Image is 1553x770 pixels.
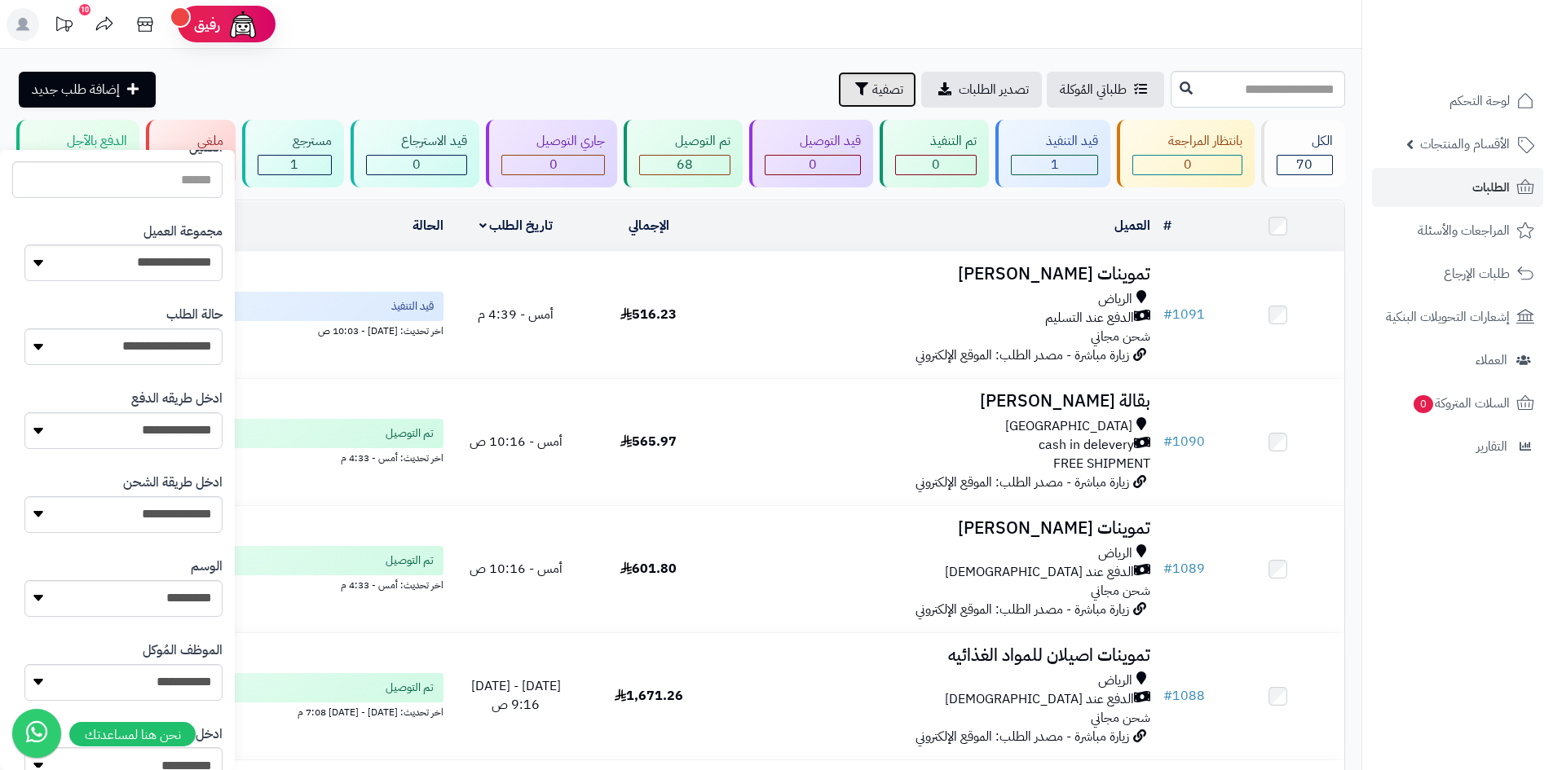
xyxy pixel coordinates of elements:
[1372,211,1543,250] a: المراجعات والأسئلة
[479,216,554,235] a: تاريخ الطلب
[189,139,223,157] label: العميل
[765,132,861,151] div: قيد التوصيل
[227,8,259,41] img: ai-face.png
[945,563,1134,582] span: الدفع عند [DEMOGRAPHIC_DATA]
[1372,384,1543,423] a: السلات المتروكة0
[413,155,421,174] span: 0
[502,156,604,174] div: 0
[258,132,332,151] div: مسترجع
[1163,686,1205,706] a: #1088
[1163,559,1205,579] a: #1089
[1045,309,1134,328] span: الدفع عند التسليم
[143,222,223,241] label: مجموعة العميل
[1091,327,1150,346] span: شحن مجاني
[620,120,745,187] a: تم التوصيل 68
[1091,581,1150,601] span: شحن مجاني
[1372,427,1543,466] a: التقارير
[620,432,677,451] span: 565.97
[143,120,238,187] a: ملغي 0
[721,646,1150,665] h3: تموينات اصيلان للمواد الغذائيه
[478,305,554,324] span: أمس - 4:39 م
[1098,290,1132,309] span: الرياض
[1060,80,1127,99] span: طلباتي المُوكلة
[1163,432,1172,451] span: #
[896,156,976,174] div: 0
[1296,155,1313,174] span: 70
[1386,306,1510,328] span: إشعارات التحويلات البنكية
[413,216,443,235] a: الحالة
[1420,133,1510,156] span: الأقسام والمنتجات
[1091,708,1150,728] span: شحن مجاني
[915,473,1129,492] span: زيارة مباشرة - مصدر الطلب: الموقع الإلكتروني
[1258,120,1348,187] a: الكل70
[1011,132,1098,151] div: قيد التنفيذ
[19,72,156,108] a: إضافة طلب جديد
[13,120,143,187] a: الدفع بالآجل 0
[163,725,223,744] label: ادخل الدولة
[79,4,90,15] div: 10
[1372,254,1543,293] a: طلبات الإرجاع
[470,559,563,579] span: أمس - 10:16 ص
[131,389,223,408] label: ادخل طريقه الدفع
[915,600,1129,619] span: زيارة مباشرة - مصدر الطلب: الموقع الإلكتروني
[945,690,1134,709] span: الدفع عند [DEMOGRAPHIC_DATA]
[992,120,1114,187] a: قيد التنفيذ 1
[721,265,1150,284] h3: تموينات [PERSON_NAME]
[615,686,683,706] span: 1,671.26
[386,425,434,442] span: تم التوصيل
[1005,417,1132,436] span: [GEOGRAPHIC_DATA]
[915,345,1129,365] span: زيارة مباشرة - مصدر الطلب: الموقع الإلكتروني
[1039,436,1134,455] span: cash in delevery
[32,132,127,151] div: الدفع بالآجل
[43,8,84,45] a: تحديثات المنصة
[1114,216,1150,235] a: العميل
[1163,305,1205,324] a: #1091
[721,519,1150,538] h3: تموينات [PERSON_NAME]
[386,680,434,696] span: تم التوصيل
[1418,219,1510,242] span: المراجعات والأسئلة
[872,80,903,99] span: تصفية
[1184,155,1192,174] span: 0
[366,132,467,151] div: قيد الاسترجاع
[1114,120,1257,187] a: بانتظار المراجعة 0
[1051,155,1059,174] span: 1
[367,156,466,174] div: 0
[1012,156,1097,174] div: 1
[143,641,223,660] label: الموظف المُوكل
[932,155,940,174] span: 0
[391,298,434,315] span: قيد التنفيذ
[765,156,860,174] div: 0
[191,557,223,576] label: الوسم
[895,132,977,151] div: تم التنفيذ
[1163,305,1172,324] span: #
[239,120,347,187] a: مسترجع 1
[1372,341,1543,380] a: العملاء
[1133,156,1241,174] div: 0
[258,156,331,174] div: 1
[876,120,992,187] a: تم التنفيذ 0
[166,306,223,324] label: حالة الطلب
[1414,395,1433,413] span: 0
[1053,454,1150,473] span: FREE SHIPMENT
[347,120,483,187] a: قيد الاسترجاع 0
[1098,544,1132,563] span: الرياض
[1476,349,1507,372] span: العملاء
[639,132,730,151] div: تم التوصيل
[915,727,1129,746] span: زيارة مباشرة - مصدر الطلب: الموقع الإلكتروني
[809,155,817,174] span: 0
[1372,168,1543,207] a: الطلبات
[471,676,561,715] span: [DATE] - [DATE] 9:16 ص
[1047,72,1164,108] a: طلباتي المُوكلة
[470,432,563,451] span: أمس - 10:16 ص
[1476,435,1507,458] span: التقارير
[1444,262,1510,285] span: طلبات الإرجاع
[721,392,1150,411] h3: بقالة [PERSON_NAME]
[32,80,120,99] span: إضافة طلب جديد
[1372,297,1543,337] a: إشعارات التحويلات البنكية
[620,559,677,579] span: 601.80
[1163,559,1172,579] span: #
[1163,432,1205,451] a: #1090
[194,15,220,34] span: رفيق
[959,80,1029,99] span: تصدير الطلبات
[746,120,876,187] a: قيد التوصيل 0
